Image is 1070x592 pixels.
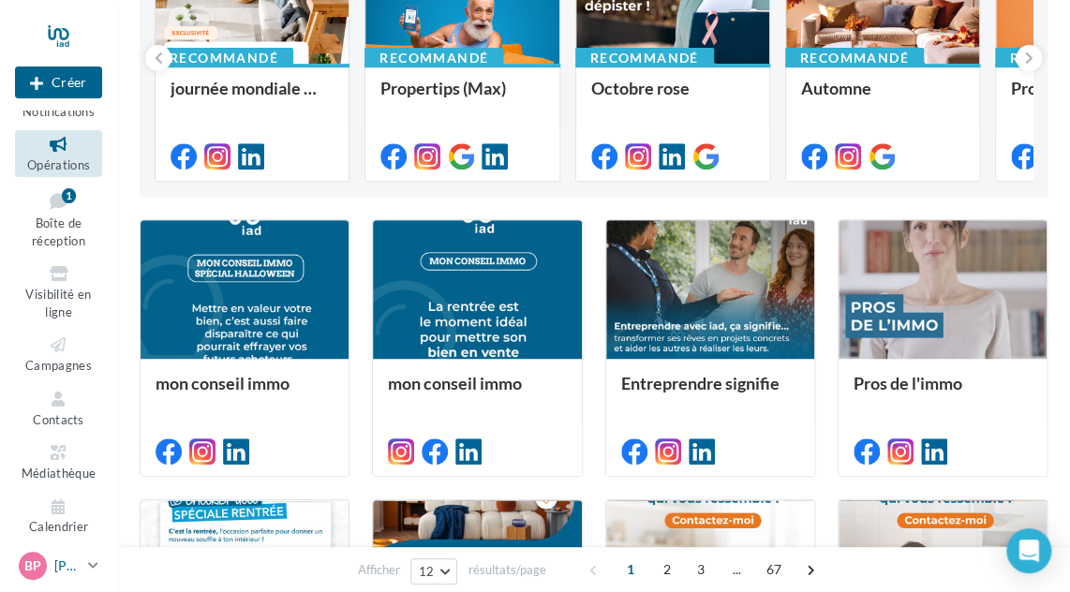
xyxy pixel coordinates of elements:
span: 12 [419,564,435,579]
span: 3 [685,555,715,585]
a: Opérations [15,130,102,176]
a: Contacts [15,385,102,431]
div: Nouvelle campagne [15,67,102,98]
div: 1 [62,188,76,203]
span: Notifications [22,104,95,119]
div: journée mondiale de l'habitat [171,79,334,116]
a: Campagnes [15,331,102,377]
a: Calendrier [15,493,102,539]
div: Recommandé [155,48,293,68]
span: Campagnes [25,358,92,373]
div: Automne [801,79,964,116]
div: Open Intercom Messenger [1006,528,1051,573]
div: Octobre rose [591,79,754,116]
button: Créer [15,67,102,98]
div: Pros de l'immo [854,374,1032,411]
div: Recommandé [785,48,924,68]
span: 2 [651,555,681,585]
div: Entreprendre signifie [621,374,799,411]
div: Recommandé [575,48,714,68]
button: 12 [410,558,458,585]
span: résultats/page [468,561,545,579]
span: Calendrier [29,520,88,535]
div: Recommandé [364,48,503,68]
div: mon conseil immo [156,374,334,411]
a: Visibilité en ligne [15,259,102,323]
span: 67 [758,555,789,585]
a: BP [PERSON_NAME] [15,548,102,584]
a: Médiathèque [15,438,102,484]
span: Opérations [27,157,90,172]
span: Visibilité en ligne [25,287,91,319]
div: mon conseil immo [388,374,566,411]
span: Contacts [33,412,84,427]
span: Médiathèque [22,466,97,481]
span: Boîte de réception [32,215,85,248]
span: Afficher [358,561,400,579]
span: 1 [615,555,645,585]
span: ... [721,555,751,585]
span: BP [24,556,41,575]
div: Propertips (Max) [380,79,543,116]
a: Boîte de réception1 [15,185,102,253]
p: [PERSON_NAME] [54,556,81,575]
